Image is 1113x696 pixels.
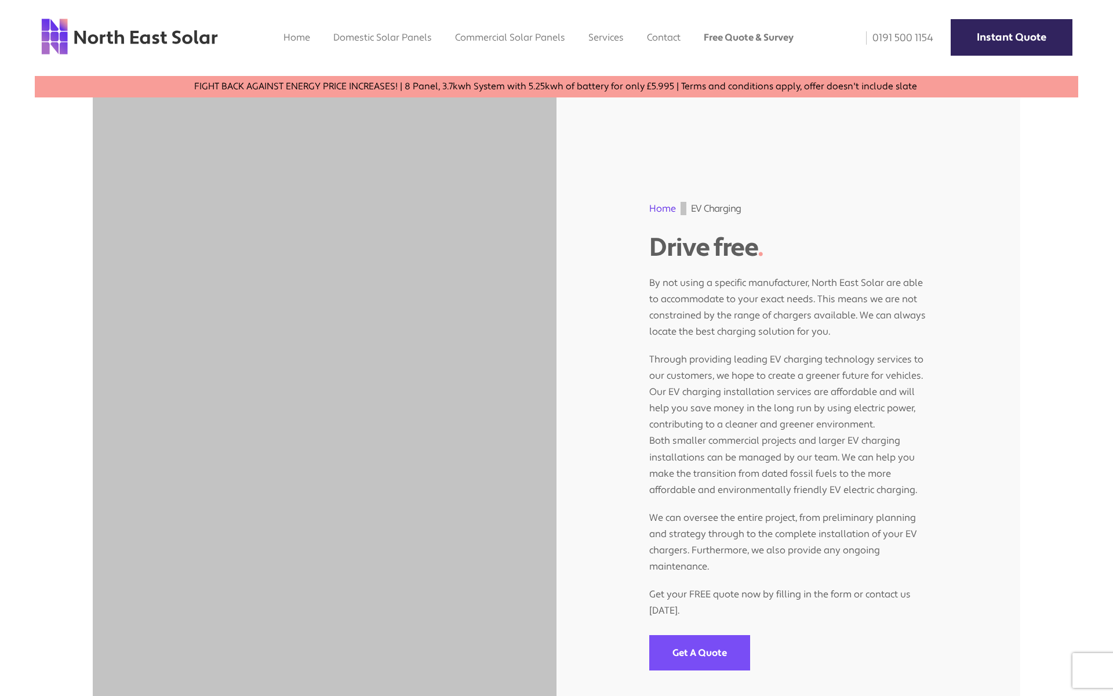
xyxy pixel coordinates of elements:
[283,31,310,43] a: Home
[41,17,219,56] img: north east solar logo
[681,202,686,215] img: gif;base64,R0lGODdhAQABAPAAAMPDwwAAACwAAAAAAQABAAACAkQBADs=
[649,340,927,498] p: Through providing leading EV charging technology services to our customers, we hope to create a g...
[704,31,794,43] a: Free Quote & Survey
[649,635,750,670] a: Get A Quote
[691,202,741,215] span: EV Charging
[588,31,624,43] a: Services
[951,19,1072,56] a: Instant Quote
[647,31,681,43] a: Contact
[858,31,933,45] a: 0191 500 1154
[455,31,565,43] a: Commercial Solar Panels
[866,31,867,45] img: phone icon
[649,263,927,340] p: By not using a specific manufacturer, North East Solar are able to accommodate to your exact need...
[649,202,676,215] a: Home
[649,233,927,263] h1: Drive free
[758,231,763,264] span: .
[649,498,927,575] p: We can oversee the entire project, from preliminary planning and strategy through to the complete...
[333,31,432,43] a: Domestic Solar Panels
[649,575,927,619] p: Get your FREE quote now by filling in the form or contact us [DATE].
